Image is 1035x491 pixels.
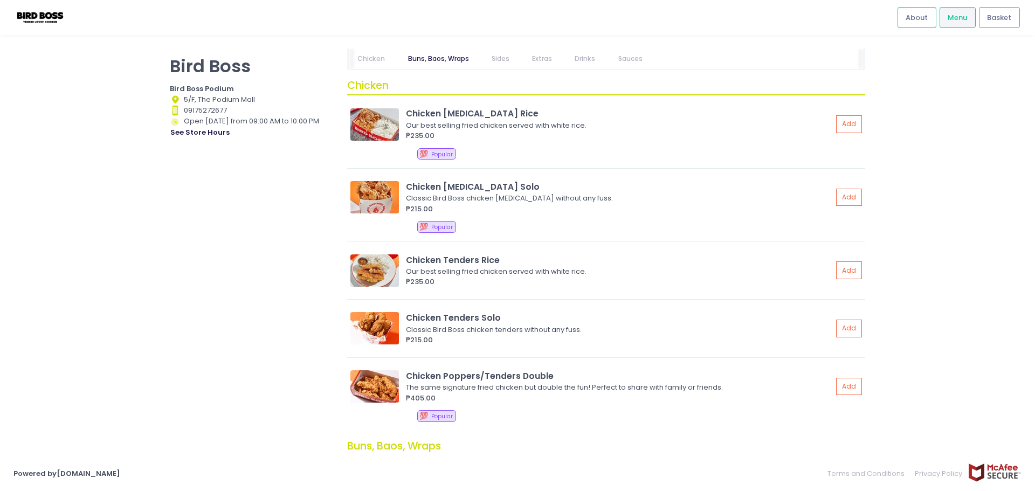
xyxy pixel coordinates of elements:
img: Chicken Poppers Solo [350,181,399,213]
a: Buns, Baos, Wraps [397,49,479,69]
button: Add [836,261,862,279]
div: Chicken [MEDICAL_DATA] Solo [406,181,832,193]
img: Chicken Tenders Rice [350,254,399,287]
div: Chicken Tenders Rice [406,254,832,266]
button: see store hours [170,127,230,139]
a: Sauces [608,49,653,69]
div: Chicken Tenders Solo [406,312,832,324]
div: Classic Bird Boss chicken [MEDICAL_DATA] without any fuss. [406,193,829,204]
div: ₱215.00 [406,204,832,215]
span: Popular [431,150,453,158]
a: Privacy Policy [910,463,968,484]
div: Chicken Poppers/Tenders Double [406,370,832,382]
img: mcafee-secure [968,463,1022,482]
a: Powered by[DOMAIN_NAME] [13,468,120,479]
div: The same signature fried chicken but double the fun! Perfect to share with family or friends. [406,382,829,393]
a: Chicken [347,49,396,69]
span: 💯 [419,149,428,159]
span: Popular [431,412,453,420]
div: Our best selling fried chicken served with white rice. [406,266,829,277]
div: 09175272677 [170,105,334,116]
div: ₱215.00 [406,335,832,345]
button: Add [836,320,862,337]
b: Bird Boss Podium [170,84,234,94]
a: About [898,7,936,27]
span: Chicken [347,78,389,93]
button: Add [836,189,862,206]
div: Our best selling fried chicken served with white rice. [406,120,829,131]
img: Chicken Poppers/Tenders Double [350,370,399,403]
div: ₱235.00 [406,130,832,141]
img: Chicken Tenders Solo [350,312,399,344]
p: Bird Boss [170,56,334,77]
a: Sides [481,49,520,69]
a: Extras [522,49,563,69]
div: Open [DATE] from 09:00 AM to 10:00 PM [170,116,334,139]
span: Basket [987,12,1011,23]
span: About [906,12,928,23]
button: Add [836,115,862,133]
a: Menu [940,7,976,27]
span: Buns, Baos, Wraps [347,439,441,453]
span: Popular [431,223,453,231]
div: ₱235.00 [406,276,832,287]
div: Classic Bird Boss chicken tenders without any fuss. [406,324,829,335]
span: 💯 [419,222,428,232]
div: Chicken [MEDICAL_DATA] Rice [406,107,832,120]
a: Drinks [564,49,606,69]
img: logo [13,8,67,27]
span: Menu [948,12,967,23]
a: Terms and Conditions [827,463,910,484]
button: Add [836,378,862,396]
img: Chicken Poppers Rice [350,108,399,141]
div: 5/F, The Podium Mall [170,94,334,105]
div: ₱405.00 [406,393,832,404]
span: 💯 [419,411,428,421]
